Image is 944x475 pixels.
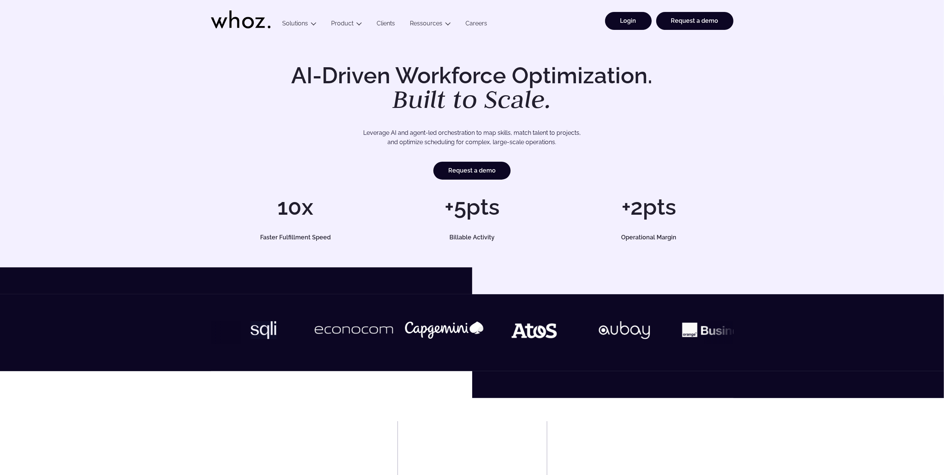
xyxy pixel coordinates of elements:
[370,20,403,30] a: Clients
[275,20,324,30] button: Solutions
[458,20,495,30] a: Careers
[387,196,557,218] h1: +5pts
[656,12,733,30] a: Request a demo
[331,20,354,27] a: Product
[410,20,443,27] a: Ressources
[237,128,707,147] p: Leverage AI and agent-led orchestration to map skills, match talent to projects, and optimize sch...
[403,20,458,30] button: Ressources
[433,162,511,180] a: Request a demo
[564,196,733,218] h1: +2pts
[396,235,548,240] h5: Billable Activity
[573,235,725,240] h5: Operational Margin
[211,196,380,218] h1: 10x
[393,83,552,115] em: Built to Scale.
[895,426,934,465] iframe: Chatbot
[219,235,371,240] h5: Faster Fulfillment Speed
[605,12,652,30] a: Login
[324,20,370,30] button: Product
[281,64,663,112] h1: AI-Driven Workforce Optimization.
